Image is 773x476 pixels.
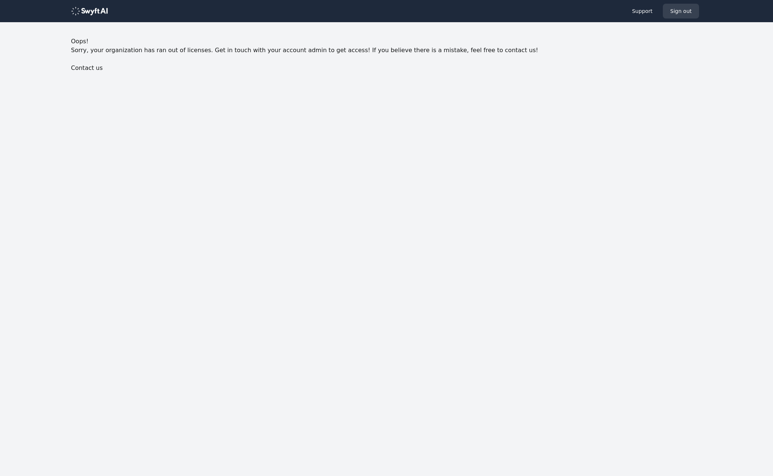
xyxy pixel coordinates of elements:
button: Sign out [663,4,699,18]
img: logo-488353a97b7647c9773e25e94dd66c4536ad24f66c59206894594c5eb3334934.png [71,7,108,16]
a: Contact us [71,64,103,71]
p: Sorry, your organization has ran out of licenses. Get in touch with your account admin to get acc... [71,46,702,55]
a: Support [625,4,660,18]
h1: Oops! [71,37,702,46]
